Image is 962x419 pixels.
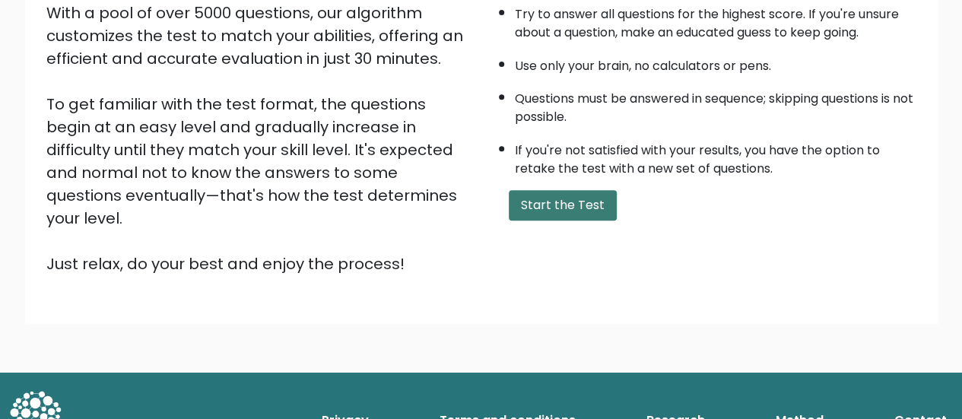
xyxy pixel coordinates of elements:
li: If you're not satisfied with your results, you have the option to retake the test with a new set ... [515,134,916,178]
li: Questions must be answered in sequence; skipping questions is not possible. [515,82,916,126]
li: Use only your brain, no calculators or pens. [515,49,916,75]
button: Start the Test [509,190,617,221]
